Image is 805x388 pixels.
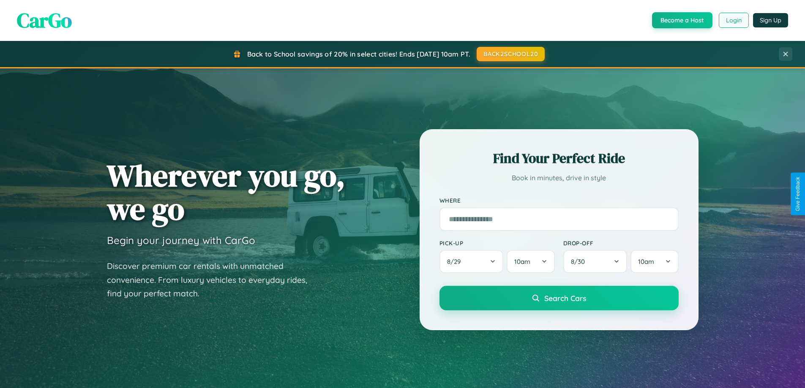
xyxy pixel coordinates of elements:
label: Pick-up [439,239,555,247]
button: Login [719,13,749,28]
span: 8 / 29 [447,258,465,266]
h1: Wherever you go, we go [107,159,345,225]
label: Drop-off [563,239,679,247]
button: BACK2SCHOOL20 [477,47,545,61]
div: Give Feedback [795,177,801,211]
button: Sign Up [753,13,788,27]
span: CarGo [17,6,72,34]
button: Become a Host [652,12,712,28]
span: 10am [638,258,654,266]
h2: Find Your Perfect Ride [439,149,679,168]
button: 10am [507,250,554,273]
span: Back to School savings of 20% in select cities! Ends [DATE] 10am PT. [247,50,470,58]
button: 10am [630,250,678,273]
h3: Begin your journey with CarGo [107,234,255,247]
button: Search Cars [439,286,679,310]
button: 8/30 [563,250,628,273]
span: 10am [514,258,530,266]
p: Book in minutes, drive in style [439,172,679,184]
span: 8 / 30 [571,258,589,266]
button: 8/29 [439,250,504,273]
span: Search Cars [544,293,586,303]
label: Where [439,197,679,204]
p: Discover premium car rentals with unmatched convenience. From luxury vehicles to everyday rides, ... [107,259,318,301]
